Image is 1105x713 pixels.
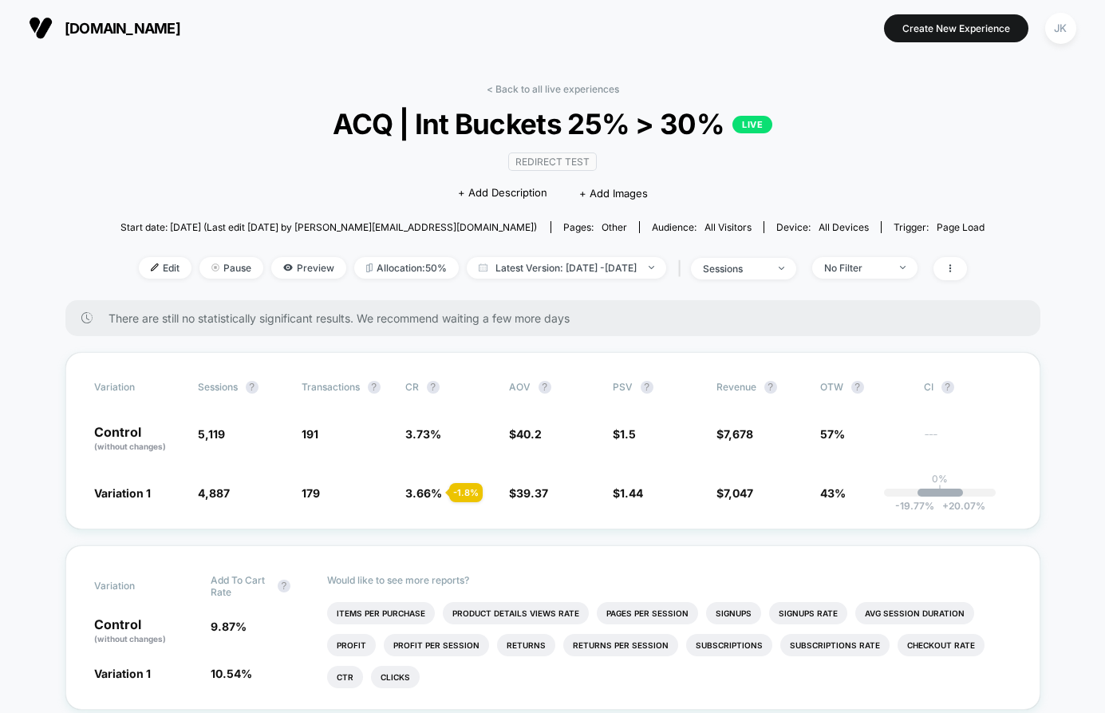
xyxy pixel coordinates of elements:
span: 3.66 % [405,486,442,500]
img: calendar [479,263,487,271]
span: --- [924,430,1012,453]
span: Sessions [198,381,238,393]
span: [DOMAIN_NAME] [65,20,180,37]
div: sessions [703,263,767,275]
span: $ [509,427,542,441]
button: ? [427,381,440,394]
span: All Visitors [704,221,752,233]
button: ? [246,381,258,394]
li: Checkout Rate [898,634,985,656]
span: 191 [302,427,318,441]
span: Start date: [DATE] (Last edit [DATE] by [PERSON_NAME][EMAIL_ADDRESS][DOMAIN_NAME]) [120,221,537,233]
button: ? [941,381,954,394]
li: Returns Per Session [563,634,678,656]
span: OTW [820,381,908,394]
span: all devices [819,221,869,233]
span: Variation [94,574,182,598]
button: ? [641,381,653,394]
span: 7,678 [724,427,753,441]
span: + [942,500,949,512]
span: 1.5 [620,427,636,441]
span: Pause [199,257,263,279]
li: Signups [706,602,761,624]
p: Would like to see more reports? [327,574,1012,586]
span: 40.2 [516,427,542,441]
div: Pages: [563,221,627,233]
img: end [211,263,219,271]
button: [DOMAIN_NAME] [24,15,185,41]
span: (without changes) [94,634,166,644]
div: No Filter [824,262,888,274]
p: Control [94,618,195,645]
span: 20.07 % [934,500,985,512]
span: 43% [820,486,846,500]
li: Subscriptions Rate [780,634,890,656]
img: Visually logo [29,16,53,40]
span: -19.77 % [895,500,934,512]
span: | [674,257,691,280]
span: 4,887 [198,486,230,500]
button: ? [851,381,864,394]
li: Profit Per Session [384,634,489,656]
li: Signups Rate [769,602,847,624]
span: Preview [271,257,346,279]
span: Variation 1 [94,667,151,680]
span: Edit [139,257,191,279]
span: $ [716,427,753,441]
span: $ [613,427,636,441]
p: | [938,485,941,497]
div: Trigger: [894,221,985,233]
span: 57% [820,427,845,441]
div: - 1.8 % [449,483,483,502]
span: $ [509,486,548,500]
span: 9.87 % [211,620,247,633]
span: $ [716,486,753,500]
a: < Back to all live experiences [487,83,619,95]
button: ? [368,381,381,394]
span: ACQ | Int Buckets 25% > 30% [164,107,941,141]
button: ? [764,381,777,394]
span: Redirect Test [508,153,597,171]
span: 3.73 % [405,427,441,441]
span: 7,047 [724,486,753,500]
span: Page Load [937,221,985,233]
span: Latest Version: [DATE] - [DATE] [467,257,666,279]
span: Variation [94,381,182,394]
p: LIVE [732,116,772,133]
span: (without changes) [94,442,166,451]
button: Create New Experience [884,14,1028,42]
img: end [779,267,784,270]
span: 10.54 % [211,667,252,680]
span: Transactions [302,381,360,393]
img: edit [151,263,159,271]
span: 179 [302,486,320,500]
p: Control [94,426,182,453]
button: ? [539,381,551,394]
li: Subscriptions [686,634,772,656]
span: Add To Cart Rate [211,574,270,598]
li: Returns [497,634,555,656]
span: PSV [613,381,633,393]
li: Pages Per Session [597,602,698,624]
span: AOV [509,381,531,393]
span: Variation 1 [94,486,151,500]
span: 1.44 [620,486,643,500]
span: Device: [764,221,881,233]
span: 39.37 [516,486,548,500]
img: rebalance [366,263,373,272]
span: Revenue [716,381,756,393]
li: Items Per Purchase [327,602,435,624]
img: end [900,266,906,269]
span: 5,119 [198,427,225,441]
span: $ [613,486,643,500]
span: other [602,221,627,233]
p: 0% [932,473,948,485]
li: Clicks [371,666,420,688]
span: CI [924,381,1012,394]
button: ? [278,580,290,592]
span: + Add Images [579,187,648,200]
span: CR [405,381,419,393]
button: JK [1040,12,1081,45]
span: + Add Description [458,185,547,201]
div: JK [1045,13,1076,44]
